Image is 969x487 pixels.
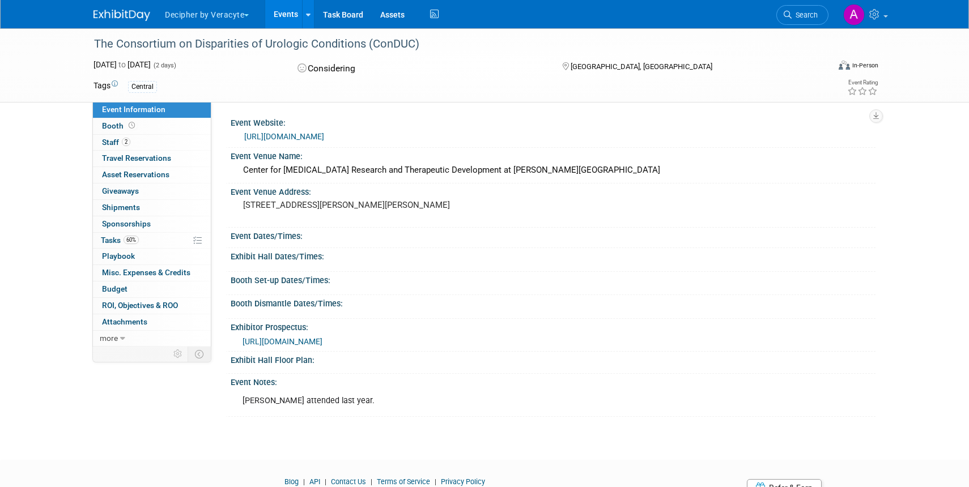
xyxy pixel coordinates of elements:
td: Toggle Event Tabs [188,347,211,361]
span: Giveaways [102,186,139,195]
span: Search [792,11,818,19]
span: 2 [122,138,130,146]
span: Budget [102,284,127,293]
div: Event Rating [847,80,878,86]
img: Format-Inperson.png [839,61,850,70]
span: Asset Reservations [102,170,169,179]
div: Event Notes: [231,374,875,388]
div: Booth Dismantle Dates/Times: [231,295,875,309]
a: Budget [93,281,211,297]
div: Exhibit Hall Dates/Times: [231,248,875,262]
span: 60% [124,236,139,244]
span: | [300,477,308,486]
a: Sponsorships [93,216,211,232]
div: In-Person [852,61,878,70]
span: Event Information [102,105,165,114]
span: Misc. Expenses & Credits [102,268,190,277]
div: Considering [294,59,545,79]
span: Travel Reservations [102,153,171,163]
div: Central [128,81,157,93]
span: [DATE] [DATE] [93,60,151,69]
div: Exhibitor Prospectus: [231,319,875,333]
span: ROI, Objectives & ROO [102,301,178,310]
div: Event Dates/Times: [231,228,875,242]
span: | [322,477,329,486]
a: [URL][DOMAIN_NAME] [244,132,324,141]
span: Booth not reserved yet [126,121,137,130]
span: Sponsorships [102,219,151,228]
span: Staff [102,138,130,147]
a: Attachments [93,314,211,330]
a: Giveaways [93,183,211,199]
span: | [432,477,439,486]
a: Event Information [93,102,211,118]
td: Personalize Event Tab Strip [168,347,188,361]
a: Privacy Policy [441,477,485,486]
div: Event Website: [231,114,875,129]
div: Event Venue Name: [231,148,875,162]
span: [GEOGRAPHIC_DATA], [GEOGRAPHIC_DATA] [571,62,712,71]
pre: [STREET_ADDRESS][PERSON_NAME][PERSON_NAME] [243,200,487,210]
div: Event Format [762,59,878,76]
a: Misc. Expenses & Credits [93,265,211,281]
div: The Consortium on Disparities of Urologic Conditions (ConDUC) [90,34,811,54]
div: Center for [MEDICAL_DATA] Research and Therapeutic Development at [PERSON_NAME][GEOGRAPHIC_DATA] [239,161,867,179]
span: Booth [102,121,137,130]
span: (2 days) [152,62,176,69]
div: Exhibit Hall Floor Plan: [231,352,875,366]
td: Tags [93,80,118,93]
a: Booth [93,118,211,134]
span: to [117,60,127,69]
a: Staff2 [93,135,211,151]
a: ROI, Objectives & ROO [93,298,211,314]
span: Playbook [102,251,135,260]
div: [PERSON_NAME] attended last year. [235,390,750,412]
a: [URL][DOMAIN_NAME] [243,337,322,346]
span: | [368,477,375,486]
a: Terms of Service [377,477,430,486]
a: Contact Us [331,477,366,486]
span: Attachments [102,317,147,326]
a: Tasks60% [93,233,211,249]
a: Travel Reservations [93,151,211,166]
div: Booth Set-up Dates/Times: [231,272,875,286]
a: API [309,477,320,486]
a: Search [776,5,828,25]
a: more [93,331,211,347]
div: Event Venue Address: [231,183,875,198]
a: Shipments [93,200,211,216]
img: Amy Wahba [843,4,865,25]
a: Playbook [93,249,211,264]
span: Tasks [101,236,139,245]
span: more [100,334,118,343]
a: Asset Reservations [93,167,211,183]
a: Blog [284,477,299,486]
img: ExhibitDay [93,10,150,21]
span: Shipments [102,203,140,212]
